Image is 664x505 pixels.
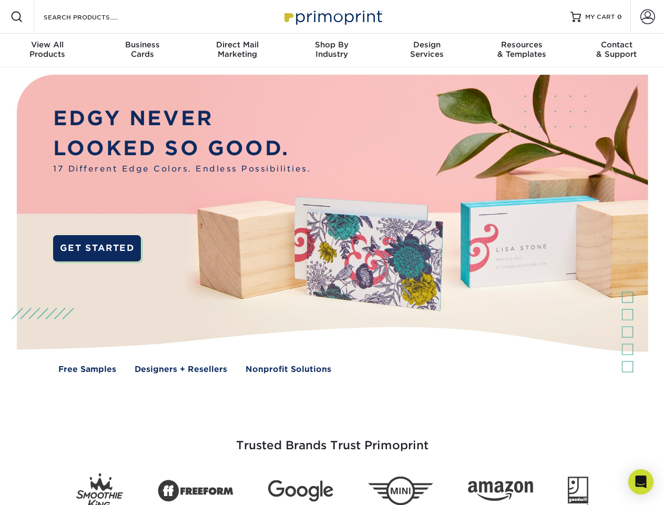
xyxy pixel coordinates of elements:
span: Direct Mail [190,40,284,49]
p: EDGY NEVER [53,104,311,134]
a: Shop ByIndustry [284,34,379,67]
span: 17 Different Edge Colors. Endless Possibilities. [53,163,311,175]
div: Cards [95,40,189,59]
img: Amazon [468,481,533,501]
a: DesignServices [380,34,474,67]
a: Nonprofit Solutions [246,363,331,376]
div: & Support [569,40,664,59]
span: Shop By [284,40,379,49]
p: LOOKED SO GOOD. [53,134,311,164]
span: Business [95,40,189,49]
a: Contact& Support [569,34,664,67]
div: Services [380,40,474,59]
a: Resources& Templates [474,34,569,67]
div: Industry [284,40,379,59]
img: Google [268,480,333,502]
h3: Trusted Brands Trust Primoprint [25,413,640,465]
span: Resources [474,40,569,49]
span: Design [380,40,474,49]
input: SEARCH PRODUCTS..... [43,11,145,23]
a: Designers + Resellers [135,363,227,376]
img: Goodwill [568,477,588,505]
span: 0 [617,13,622,21]
img: Primoprint [280,5,385,28]
span: MY CART [585,13,615,22]
div: & Templates [474,40,569,59]
a: GET STARTED [53,235,141,261]
span: Contact [569,40,664,49]
div: Marketing [190,40,284,59]
a: BusinessCards [95,34,189,67]
a: Direct MailMarketing [190,34,284,67]
div: Open Intercom Messenger [628,469,653,494]
a: Free Samples [58,363,116,376]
